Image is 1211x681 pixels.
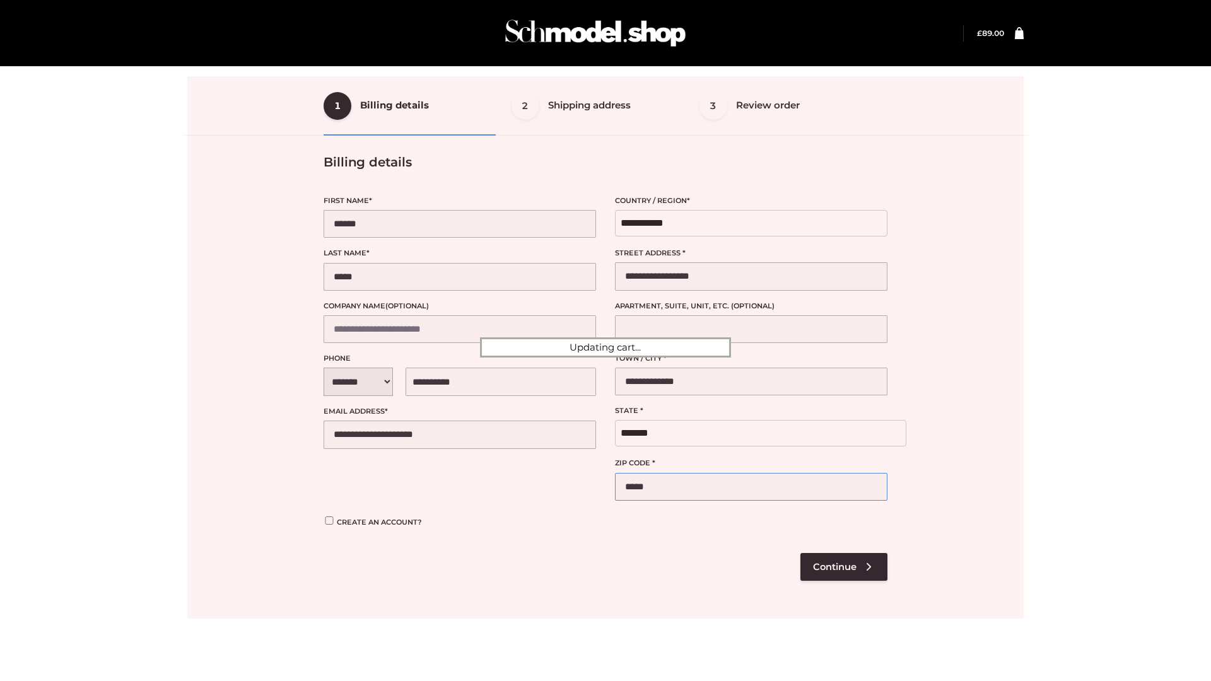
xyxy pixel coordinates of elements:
span: £ [977,28,982,38]
div: Updating cart... [480,337,731,358]
bdi: 89.00 [977,28,1004,38]
img: Schmodel Admin 964 [501,8,690,58]
a: £89.00 [977,28,1004,38]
